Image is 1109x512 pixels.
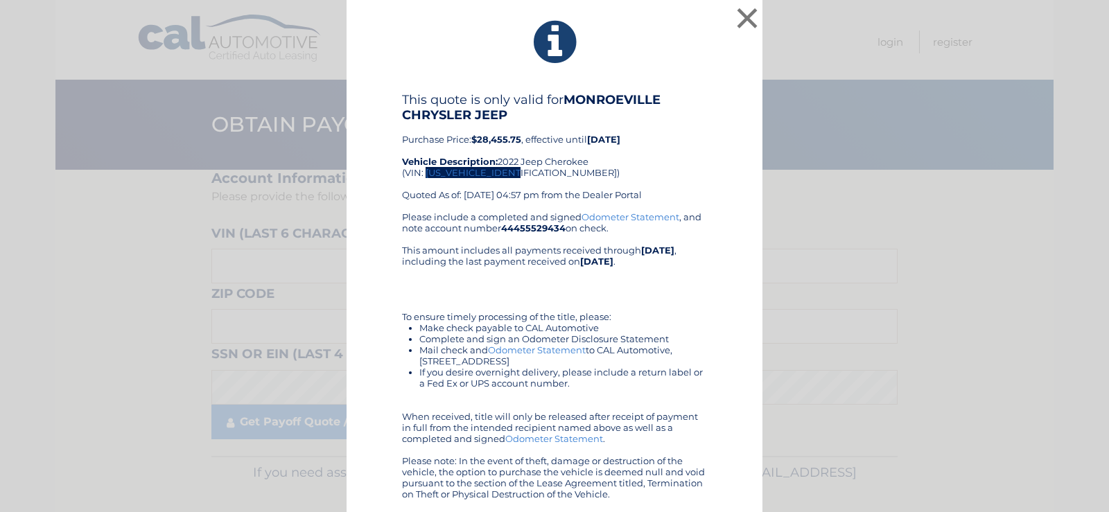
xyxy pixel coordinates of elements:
b: $28,455.75 [471,134,521,145]
li: If you desire overnight delivery, please include a return label or a Fed Ex or UPS account number. [419,367,707,389]
button: × [733,4,761,32]
div: Please include a completed and signed , and note account number on check. This amount includes al... [402,211,707,500]
b: [DATE] [587,134,620,145]
a: Odometer Statement [505,433,603,444]
b: [DATE] [580,256,613,267]
b: MONROEVILLE CHRYSLER JEEP [402,92,661,123]
a: Odometer Statement [488,344,586,355]
li: Make check payable to CAL Automotive [419,322,707,333]
a: Odometer Statement [582,211,679,222]
h4: This quote is only valid for [402,92,707,123]
strong: Vehicle Description: [402,156,498,167]
div: Purchase Price: , effective until 2022 Jeep Cherokee (VIN: [US_VEHICLE_IDENTIFICATION_NUMBER]) Qu... [402,92,707,211]
li: Mail check and to CAL Automotive, [STREET_ADDRESS] [419,344,707,367]
b: [DATE] [641,245,674,256]
b: 44455529434 [501,222,566,233]
li: Complete and sign an Odometer Disclosure Statement [419,333,707,344]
